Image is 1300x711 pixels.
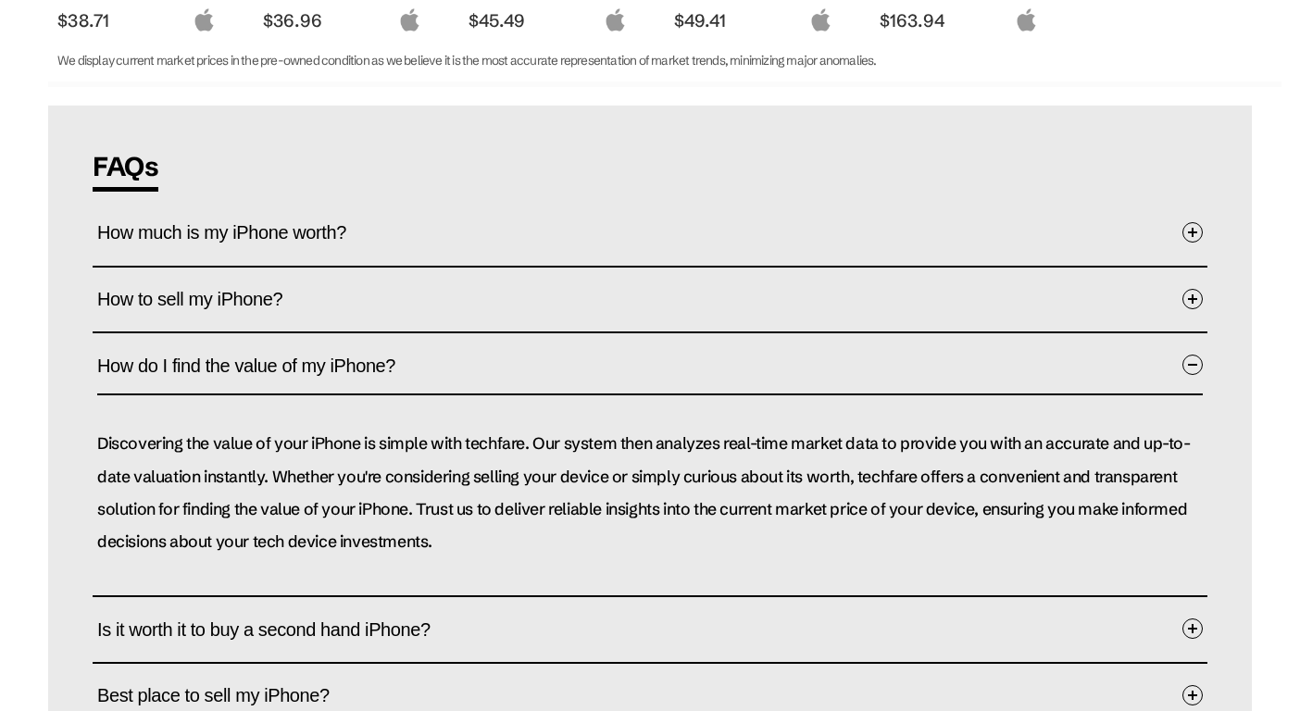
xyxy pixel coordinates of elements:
[1015,8,1038,31] img: apple-logo
[880,9,1038,31] span: $163.94
[193,8,216,31] img: apple-logo
[93,150,158,192] span: FAQs
[604,8,627,31] img: apple-logo
[57,9,216,31] span: $38.71
[674,9,832,31] span: $49.41
[97,338,1203,395] button: How do I find the value of my iPhone?
[57,50,1213,72] p: We display current market prices in the pre-owned condition as we believe it is the most accurate...
[97,428,1203,558] p: Discovering the value of your iPhone is simple with techfare. Our system then analyzes real-time ...
[97,602,1203,657] button: Is it worth it to buy a second hand iPhone?
[97,272,1203,328] button: How to sell my iPhone?
[97,206,1203,261] button: How much is my iPhone worth?
[809,8,832,31] img: apple-logo
[398,8,421,31] img: apple-logo
[469,9,627,31] span: $45.49
[263,9,421,31] span: $36.96
[97,270,310,328] span: How to sell my iPhone?
[97,601,458,658] span: Is it worth it to buy a second hand iPhone?
[97,204,374,261] span: How much is my iPhone worth?
[97,337,423,394] span: How do I find the value of my iPhone?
